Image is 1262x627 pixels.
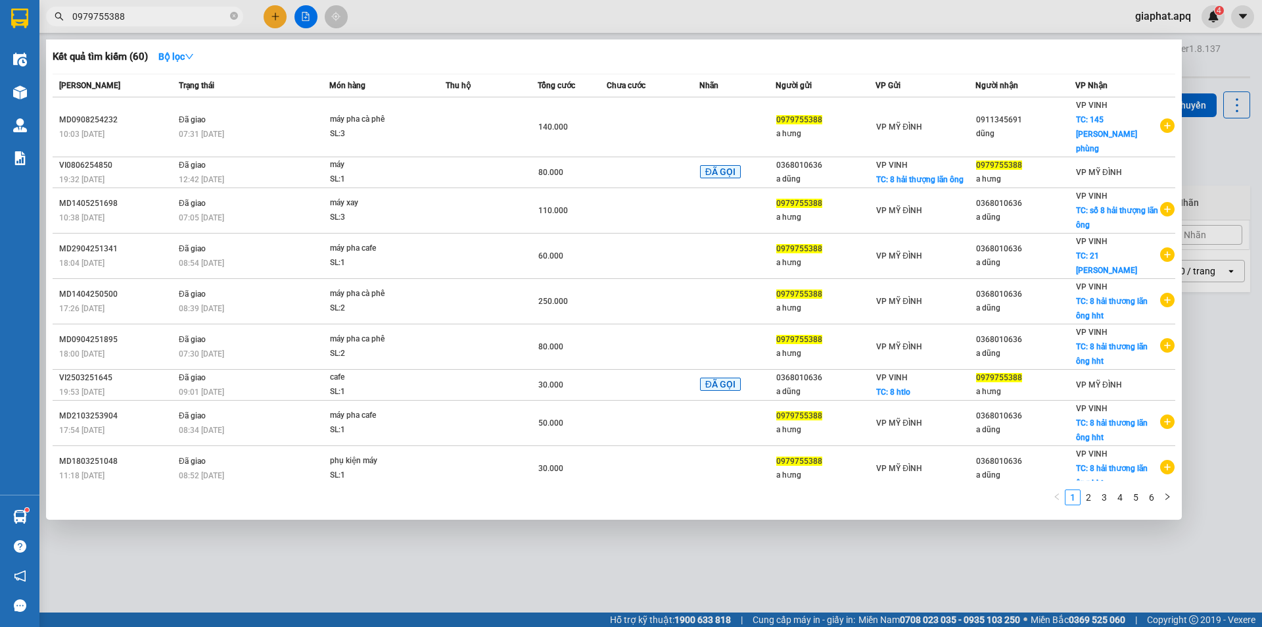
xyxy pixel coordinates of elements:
span: close-circle [230,11,238,23]
span: 07:31 [DATE] [179,130,224,139]
img: logo-vxr [11,9,28,28]
div: MD0908254232 [59,113,175,127]
div: phụ kiện máy [330,454,429,468]
a: 3 [1097,490,1111,505]
span: 0979755388 [776,244,822,253]
div: máy pha cà phê [330,113,429,127]
div: MD1803251048 [59,455,175,468]
div: a hưng [976,172,1075,186]
div: a dũng [976,423,1075,437]
span: VP MỸ ĐÌNH [1076,380,1122,389]
span: plus-circle [1160,247,1175,262]
span: ĐÃ GỌI [700,165,741,178]
span: plus-circle [1160,338,1175,353]
span: plus-circle [1160,202,1175,216]
span: Tổng cước [538,81,575,90]
span: 140.000 [538,122,568,132]
span: 250.000 [538,297,568,306]
div: a dũng [976,468,1075,482]
div: SL: 3 [330,127,429,141]
li: 3 [1096,489,1112,505]
div: 0368010636 [976,333,1075,347]
div: máy pha ca phê [330,332,429,347]
span: Người nhận [975,81,1018,90]
span: 17:26 [DATE] [59,304,105,313]
span: VP MỸ ĐÌNH [876,342,922,351]
span: 10:38 [DATE] [59,213,105,222]
div: VI2503251645 [59,371,175,385]
img: solution-icon [13,151,27,165]
div: a dũng [776,385,875,399]
span: 0979755388 [976,373,1022,382]
input: Tìm tên, số ĐT hoặc mã đơn [72,9,227,24]
span: VP VINH [1076,237,1108,246]
span: TC: 8 hải thượng lãn ông [876,175,964,184]
span: VP Nhận [1075,81,1108,90]
li: Next Page [1159,489,1175,505]
div: 0368010636 [776,159,875,172]
span: 80.000 [538,168,563,177]
a: 1 [1065,490,1080,505]
a: 6 [1144,490,1159,505]
span: Đã giao [179,411,206,420]
button: right [1159,489,1175,505]
div: SL: 1 [330,385,429,399]
span: Nhãn [699,81,718,90]
a: 2 [1081,490,1096,505]
div: SL: 1 [330,256,429,270]
span: Người gửi [776,81,812,90]
span: Đã giao [179,373,206,382]
div: 0368010636 [976,288,1075,301]
span: Chưa cước [607,81,645,90]
div: dũng [976,127,1075,141]
span: Đã giao [179,457,206,466]
span: 17:54 [DATE] [59,426,105,435]
span: 09:01 [DATE] [179,388,224,397]
li: Previous Page [1049,489,1065,505]
span: TC: số 8 hải thượng lãn ông [1076,206,1158,230]
span: 18:04 [DATE] [59,259,105,268]
span: close-circle [230,12,238,20]
span: 30.000 [538,380,563,389]
span: Đã giao [179,115,206,124]
span: plus-circle [1160,293,1175,307]
span: plus-circle [1160,460,1175,474]
span: down [185,52,194,61]
span: VP MỸ ĐÌNH [876,206,922,215]
span: TC: 8 hải thương lãn ông hht [1076,342,1148,366]
span: Đã giao [179,244,206,253]
span: VP VINH [1076,282,1108,291]
span: TC: 8 hải thương lãn ông hht [1076,297,1148,320]
div: SL: 1 [330,468,429,483]
button: left [1049,489,1065,505]
div: 0911345691 [976,113,1075,127]
span: 80.000 [538,342,563,351]
div: MD1405251698 [59,197,175,211]
div: 0368010636 [776,371,875,385]
span: 0979755388 [776,289,822,299]
span: Món hàng [329,81,365,90]
img: warehouse-icon [13,53,27,66]
div: VI0806254850 [59,159,175,172]
span: 18:00 [DATE] [59,349,105,359]
span: 0979755388 [976,161,1022,170]
div: a hưng [776,301,875,315]
span: plus-circle [1160,118,1175,133]
span: VP MỸ ĐÌNH [876,251,922,261]
div: MD1404250500 [59,288,175,301]
div: SL: 2 [330,301,429,316]
div: cafe [330,370,429,385]
span: plus-circle [1160,414,1175,429]
span: 08:52 [DATE] [179,471,224,480]
div: máy xay [330,196,429,211]
sup: 1 [25,508,29,512]
span: VP VINH [1076,191,1108,201]
span: left [1053,493,1061,501]
div: MD2904251341 [59,242,175,256]
span: 0979755388 [776,457,822,466]
span: 19:32 [DATE] [59,175,105,184]
div: a hưng [976,385,1075,399]
div: a hưng [776,256,875,270]
span: VP MỸ ĐÌNH [876,297,922,306]
span: 0979755388 [776,115,822,124]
